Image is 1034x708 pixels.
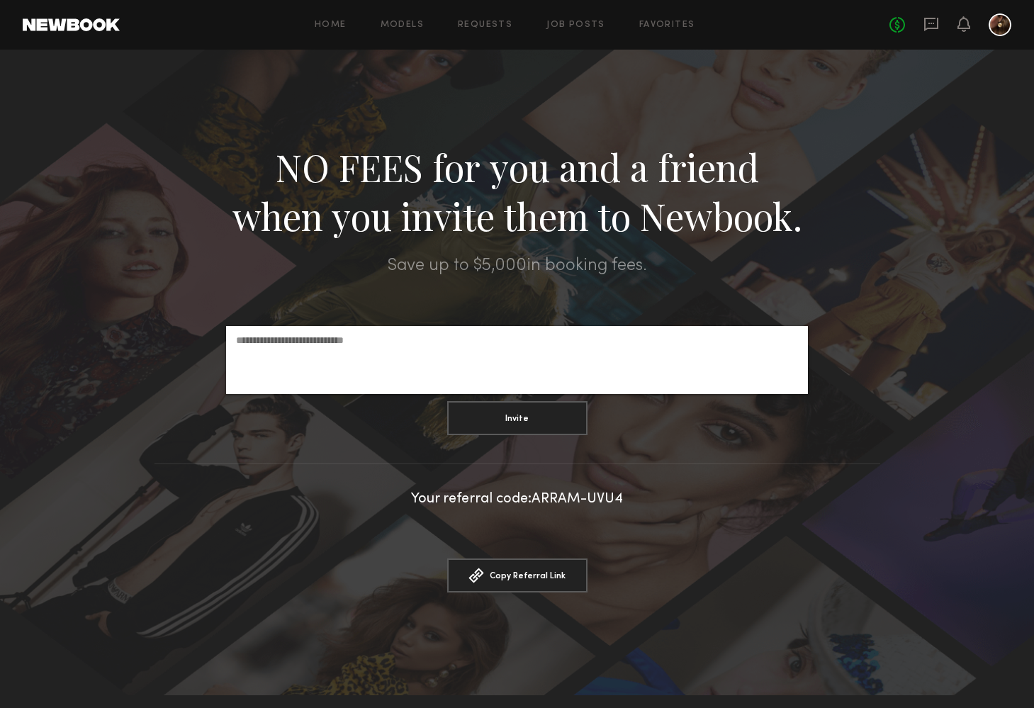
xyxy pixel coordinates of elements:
a: Requests [458,21,512,30]
a: Favorites [639,21,695,30]
a: Job Posts [546,21,605,30]
button: Copy Referral Link [447,558,588,592]
a: Models [381,21,424,30]
button: Invite [447,401,588,435]
a: Home [315,21,347,30]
